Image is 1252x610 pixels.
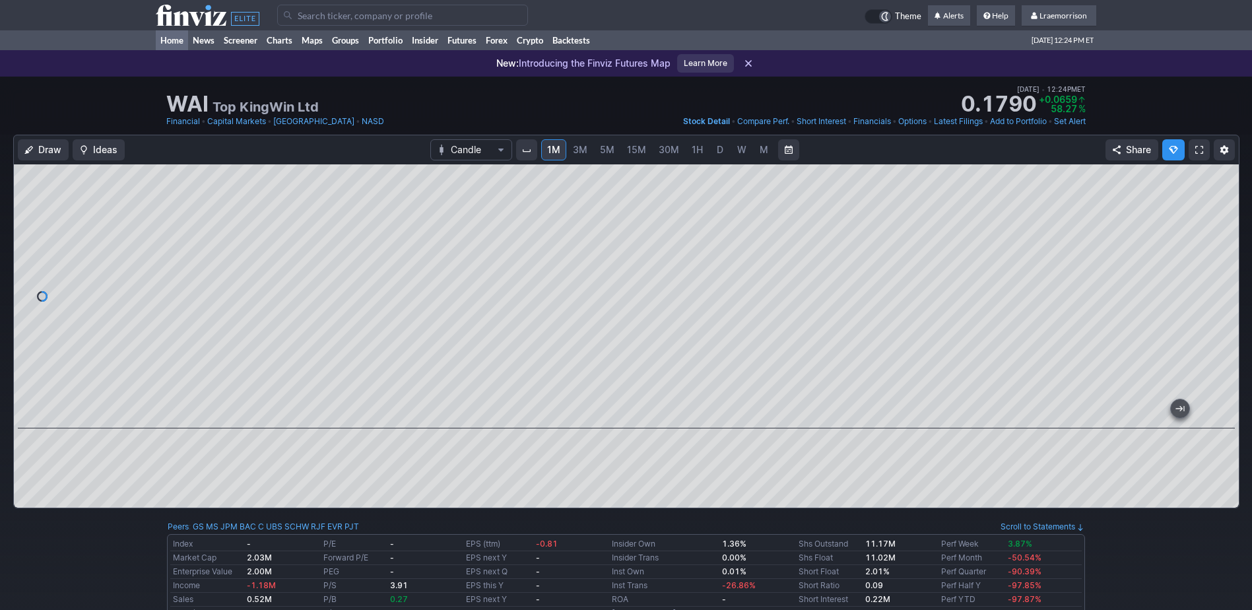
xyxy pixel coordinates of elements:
[1051,103,1077,114] span: 58.27
[609,593,719,607] td: ROA
[321,551,387,565] td: Forward P/E
[717,144,723,155] span: D
[327,30,364,50] a: Groups
[345,520,359,533] a: PJT
[594,139,620,160] a: 5M
[797,115,846,128] a: Short Interest
[170,551,244,565] td: Market Cap
[760,144,768,155] span: M
[990,115,1047,128] a: Add to Portfolio
[93,143,117,156] span: Ideas
[297,30,327,50] a: Maps
[1039,11,1087,20] span: Lraemorrison
[865,594,890,604] a: 0.22M
[277,5,528,26] input: Search
[463,551,533,565] td: EPS next Y
[463,537,533,551] td: EPS (ttm)
[1032,30,1094,50] span: [DATE] 12:24 PM ET
[627,144,646,155] span: 15M
[984,115,989,128] span: •
[609,579,719,593] td: Inst Trans
[38,143,61,156] span: Draw
[463,579,533,593] td: EPS this Y
[362,115,384,128] a: NASD
[865,539,896,549] b: 11.17M
[1214,139,1235,160] button: Chart Settings
[451,143,492,156] span: Candle
[709,139,731,160] a: D
[390,553,394,562] b: -
[284,520,309,533] a: SCHW
[737,116,789,126] span: Compare Perf.
[778,139,799,160] button: Range
[1008,566,1041,576] span: -90.39%
[865,566,890,576] a: 2.01%
[939,565,1005,579] td: Perf Quarter
[573,144,587,155] span: 3M
[496,57,671,70] p: Introducing the Finviz Futures Map
[939,579,1005,593] td: Perf Half Y
[865,580,883,590] b: 0.09
[939,537,1005,551] td: Perf Week
[853,115,891,128] a: Financials
[536,566,540,576] b: -
[170,565,244,579] td: Enterprise Value
[1126,143,1151,156] span: Share
[18,139,69,160] button: Draw
[722,594,726,604] b: -
[390,580,408,590] b: 3.91
[321,579,387,593] td: P/S
[683,115,730,128] a: Stock Detail
[536,594,540,604] b: -
[321,565,387,579] td: PEG
[206,520,218,533] a: MS
[390,566,394,576] b: -
[934,115,983,128] a: Latest Filings
[166,115,200,128] a: Financial
[247,539,251,549] b: -
[1162,139,1185,160] button: Explore new features
[567,139,593,160] a: 3M
[463,593,533,607] td: EPS next Y
[267,115,272,128] span: •
[934,116,983,126] span: Latest Filings
[1001,522,1084,531] a: Scroll to Statements
[753,139,774,160] a: M
[168,520,359,533] div: :
[621,139,652,160] a: 15M
[799,580,840,590] a: Short Ratio
[512,30,548,50] a: Crypto
[536,553,540,562] b: -
[547,144,560,155] span: 1M
[321,537,387,551] td: P/E
[692,144,703,155] span: 1H
[247,594,272,604] b: 0.52M
[737,144,746,155] span: W
[609,565,719,579] td: Inst Own
[1008,553,1041,562] span: -50.54%
[430,139,512,160] button: Chart Type
[496,57,519,69] span: New:
[356,115,360,128] span: •
[219,30,262,50] a: Screener
[536,580,540,590] b: -
[961,94,1036,115] strong: 0.1790
[600,144,614,155] span: 5M
[207,115,266,128] a: Capital Markets
[1008,594,1041,604] span: -97.87%
[865,553,896,562] b: 11.02M
[321,593,387,607] td: P/B
[722,580,756,590] span: -26.86%
[1039,94,1077,105] span: +0.0659
[170,579,244,593] td: Income
[407,30,443,50] a: Insider
[548,30,595,50] a: Backtests
[168,522,189,531] a: Peers
[1008,539,1032,549] span: 3.87%
[731,115,736,128] span: •
[653,139,685,160] a: 30M
[609,537,719,551] td: Insider Own
[156,30,188,50] a: Home
[247,580,276,590] span: -1.18M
